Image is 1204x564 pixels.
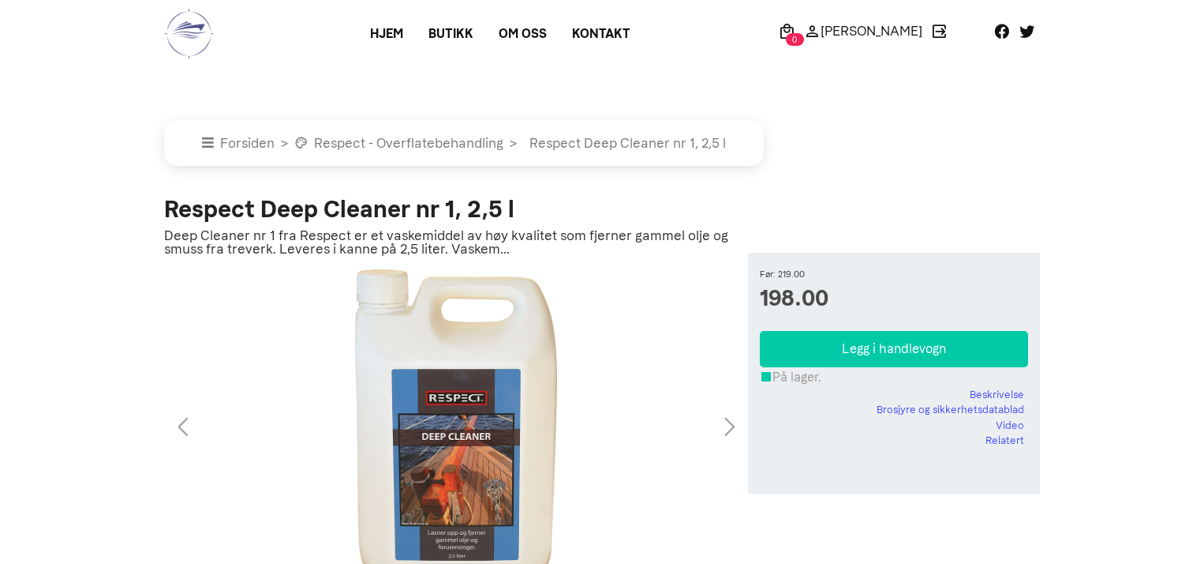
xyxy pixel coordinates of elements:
[486,20,559,48] a: Om oss
[164,229,748,256] p: Deep Cleaner nr 1 fra Respect er et vaskemiddel av høy kvalitet som fjerner gammel olje og smuss ...
[799,21,926,40] a: [PERSON_NAME]
[357,20,416,48] a: Hjem
[985,433,1024,449] a: Relatert
[774,21,799,40] a: 0
[523,135,726,151] a: Respect Deep Cleaner nr 1, 2,5 l
[164,8,214,59] img: logo
[760,331,1028,367] button: Legg i handlevogn
[996,418,1024,434] a: Video
[294,135,503,151] a: Respect - Overflatebehandling
[760,370,772,385] i: På lager
[559,20,643,48] a: Kontakt
[760,367,1028,387] div: På lager.
[970,387,1024,403] a: Beskrivelse
[416,20,486,48] a: Butikk
[760,282,1028,315] span: 198.00
[877,402,1024,418] a: Brosjyre og sikkerhetsdatablad
[202,135,275,151] a: Forsiden
[164,120,1040,166] nav: breadcrumb
[786,33,804,46] span: 0
[164,197,748,221] h2: Respect Deep Cleaner nr 1, 2,5 l
[760,269,1028,282] small: Før: 219.00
